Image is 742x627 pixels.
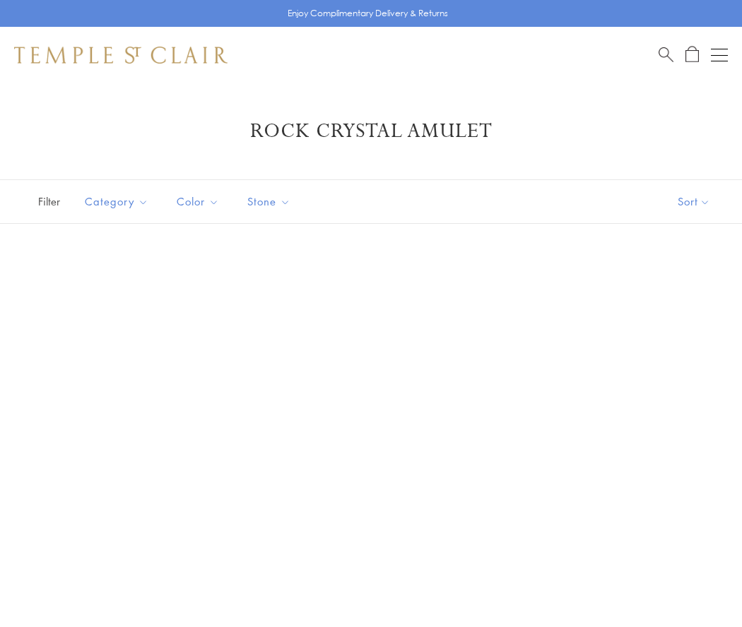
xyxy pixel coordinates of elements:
[170,193,230,210] span: Color
[711,47,728,64] button: Open navigation
[35,119,707,144] h1: Rock Crystal Amulet
[646,180,742,223] button: Show sort by
[685,46,699,64] a: Open Shopping Bag
[288,6,448,20] p: Enjoy Complimentary Delivery & Returns
[659,46,673,64] a: Search
[166,186,230,217] button: Color
[14,47,228,64] img: Temple St. Clair
[237,186,301,217] button: Stone
[78,193,159,210] span: Category
[240,193,301,210] span: Stone
[74,186,159,217] button: Category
